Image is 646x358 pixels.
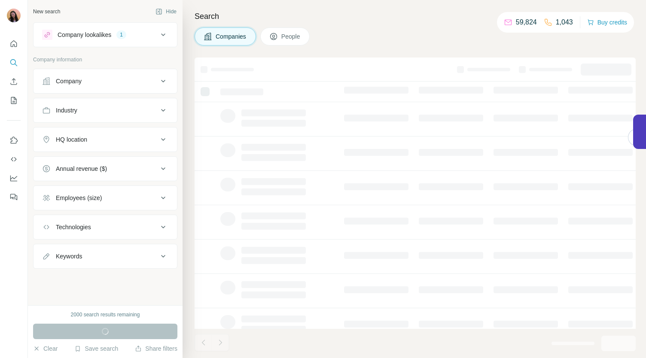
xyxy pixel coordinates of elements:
[56,135,87,144] div: HQ location
[7,189,21,205] button: Feedback
[7,36,21,52] button: Quick start
[33,8,60,15] div: New search
[7,152,21,167] button: Use Surfe API
[33,56,177,64] p: Company information
[34,100,177,121] button: Industry
[56,194,102,202] div: Employees (size)
[587,16,627,28] button: Buy credits
[34,129,177,150] button: HQ location
[56,164,107,173] div: Annual revenue ($)
[34,158,177,179] button: Annual revenue ($)
[7,93,21,108] button: My lists
[116,31,126,39] div: 1
[33,344,58,353] button: Clear
[34,188,177,208] button: Employees (size)
[7,170,21,186] button: Dashboard
[556,17,573,27] p: 1,043
[135,344,177,353] button: Share filters
[7,133,21,148] button: Use Surfe on LinkedIn
[34,71,177,91] button: Company
[58,30,111,39] div: Company lookalikes
[195,10,636,22] h4: Search
[7,74,21,89] button: Enrich CSV
[34,217,177,237] button: Technologies
[56,223,91,231] div: Technologies
[149,5,183,18] button: Hide
[74,344,118,353] button: Save search
[7,9,21,22] img: Avatar
[34,246,177,267] button: Keywords
[216,32,247,41] span: Companies
[34,24,177,45] button: Company lookalikes1
[56,77,82,85] div: Company
[7,55,21,70] button: Search
[281,32,301,41] span: People
[71,311,140,319] div: 2000 search results remaining
[56,252,82,261] div: Keywords
[516,17,537,27] p: 59,824
[56,106,77,115] div: Industry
